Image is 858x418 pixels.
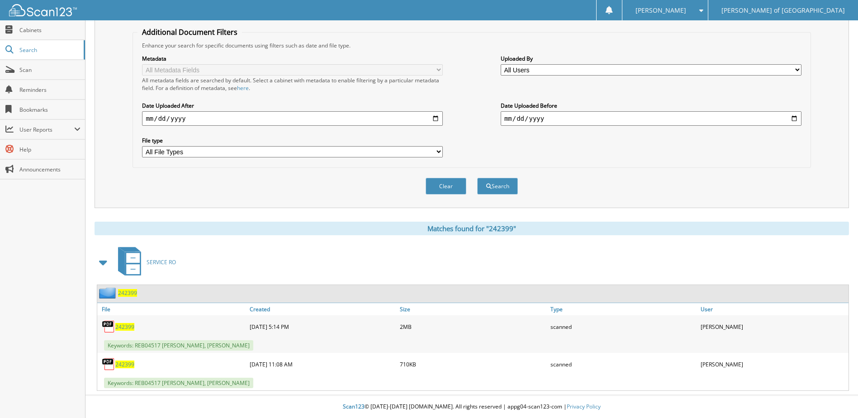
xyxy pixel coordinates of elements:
[398,318,548,336] div: 2MB
[19,126,74,133] span: User Reports
[19,146,81,153] span: Help
[9,4,77,16] img: scan123-logo-white.svg
[142,55,443,62] label: Metadata
[142,102,443,109] label: Date Uploaded After
[247,303,398,315] a: Created
[142,111,443,126] input: start
[477,178,518,195] button: Search
[142,137,443,144] label: File type
[398,303,548,315] a: Size
[19,66,81,74] span: Scan
[19,46,79,54] span: Search
[85,396,858,418] div: © [DATE]-[DATE] [DOMAIN_NAME]. All rights reserved | appg04-scan123-com |
[698,303,849,315] a: User
[247,318,398,336] div: [DATE] 5:14 PM
[548,318,698,336] div: scanned
[813,375,858,418] iframe: Chat Widget
[104,378,253,388] span: Keywords: REB04517 [PERSON_NAME], [PERSON_NAME]
[142,76,443,92] div: All metadata fields are searched by default. Select a cabinet with metadata to enable filtering b...
[548,303,698,315] a: Type
[698,318,849,336] div: [PERSON_NAME]
[19,86,81,94] span: Reminders
[118,289,137,297] a: 242399
[19,26,81,34] span: Cabinets
[113,244,176,280] a: SERVICE RO
[102,320,115,333] img: PDF.png
[147,258,176,266] span: SERVICE RO
[635,8,686,13] span: [PERSON_NAME]
[247,355,398,373] div: [DATE] 11:08 AM
[95,222,849,235] div: Matches found for "242399"
[19,166,81,173] span: Announcements
[237,84,249,92] a: here
[99,287,118,299] img: folder2.png
[115,323,134,331] a: 242399
[567,403,601,410] a: Privacy Policy
[115,361,134,368] a: 242399
[104,340,253,351] span: Keywords: REB04517 [PERSON_NAME], [PERSON_NAME]
[102,357,115,371] img: PDF.png
[137,42,806,49] div: Enhance your search for specific documents using filters such as date and file type.
[137,27,242,37] legend: Additional Document Filters
[501,55,801,62] label: Uploaded By
[721,8,845,13] span: [PERSON_NAME] of [GEOGRAPHIC_DATA]
[19,106,81,114] span: Bookmarks
[398,355,548,373] div: 710KB
[698,355,849,373] div: [PERSON_NAME]
[97,303,247,315] a: File
[501,111,801,126] input: end
[426,178,466,195] button: Clear
[501,102,801,109] label: Date Uploaded Before
[548,355,698,373] div: scanned
[343,403,365,410] span: Scan123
